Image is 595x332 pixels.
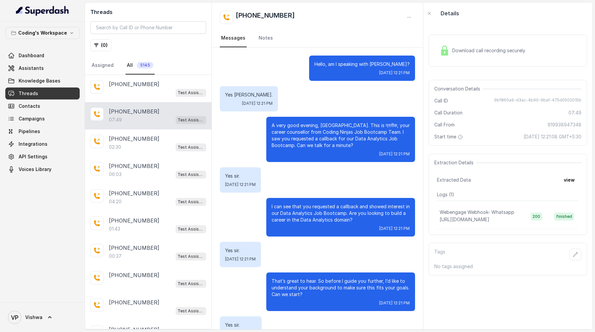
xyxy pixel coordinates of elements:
[178,199,204,205] p: Test Assistant-3
[109,217,159,225] p: [PHONE_NUMBER]
[90,57,206,75] nav: Tabs
[178,171,204,178] p: Test Assistant-3
[178,280,204,287] p: Test Assistant-3
[126,57,155,75] a: All5145
[272,278,410,298] p: That’s great to hear. So before I guide you further, I’d like to understand your background to ma...
[236,11,295,24] h2: [PHONE_NUMBER]
[434,97,448,104] span: Call ID
[220,29,415,47] nav: Tabs
[524,133,581,140] span: [DATE] 12:21:08 GMT+5:30
[440,46,450,56] img: Lock Icon
[19,128,40,135] span: Pipelines
[225,173,256,179] p: Yes sir.
[109,144,121,150] p: 02:30
[225,247,256,254] p: Yes sir.
[5,50,80,62] a: Dashboard
[434,159,476,166] span: Extraction Details
[379,70,410,76] span: [DATE] 12:21 PM
[5,163,80,175] a: Voices Library
[225,182,256,187] span: [DATE] 12:21 PM
[220,29,247,47] a: Messages
[19,65,44,72] span: Assistants
[109,135,159,143] p: [PHONE_NUMBER]
[178,226,204,233] p: Test Assistant-3
[531,213,542,221] span: 200
[554,213,574,221] span: finished
[379,226,410,231] span: [DATE] 12:21 PM
[434,109,463,116] span: Call Duration
[5,151,80,163] a: API Settings
[434,249,445,260] p: Tags
[25,314,42,321] span: Vishwa
[242,101,273,106] span: [DATE] 12:21 PM
[18,29,67,37] p: Coding's Workspace
[568,109,581,116] span: 07:49
[109,107,159,115] p: [PHONE_NUMBER]
[452,47,528,54] span: Download call recording securely
[5,308,80,327] a: Vishwa
[314,61,410,68] p: Hello, am I speaking with [PERSON_NAME]?
[90,8,206,16] h2: Threads
[19,78,60,84] span: Knowledge Bases
[257,29,274,47] a: Notes
[5,113,80,125] a: Campaigns
[19,153,47,160] span: API Settings
[5,62,80,74] a: Assistants
[434,85,483,92] span: Conversation Details
[90,57,115,75] a: Assigned
[90,21,206,34] input: Search by Call ID or Phone Number
[109,226,120,232] p: 01:43
[109,116,122,123] p: 07:49
[19,90,38,97] span: Threads
[178,308,204,314] p: Test Assistant-3
[5,87,80,99] a: Threads
[437,191,579,198] p: Logs ( 1 )
[109,171,122,178] p: 06:03
[109,244,159,252] p: [PHONE_NUMBER]
[178,117,204,123] p: Test Assistant-3
[5,100,80,112] a: Contacts
[19,141,47,147] span: Integrations
[434,121,455,128] span: Call From
[109,80,159,88] p: [PHONE_NUMBER]
[5,27,80,39] button: Coding's Workspace
[19,115,45,122] span: Campaigns
[178,89,204,96] p: Test Assistant-3
[272,122,410,149] p: A very good evening, [GEOGRAPHIC_DATA]. This is प्रतीक, your career counsellor from Coding Ninjas...
[109,189,159,197] p: [PHONE_NUMBER]
[437,177,471,183] span: Extracted Data
[109,271,159,279] p: [PHONE_NUMBER]
[16,5,69,16] img: light.svg
[5,138,80,150] a: Integrations
[548,121,581,128] span: 919938947348
[5,125,80,137] a: Pipelines
[441,9,459,17] p: Details
[225,91,273,98] p: Yes [PERSON_NAME].
[440,217,489,222] span: [URL][DOMAIN_NAME]
[225,322,256,328] p: Yes sir.
[19,166,51,173] span: Voices Library
[178,253,204,260] p: Test Assistant-3
[379,151,410,157] span: [DATE] 12:21 PM
[379,300,410,306] span: [DATE] 12:21 PM
[434,133,464,140] span: Start time
[109,253,122,259] p: 00:37
[272,203,410,223] p: I can see that you requested a callback and showed interest in our Data Analytics Job Bootcamp. A...
[109,298,159,306] p: [PHONE_NUMBER]
[11,314,19,321] text: VP
[5,75,80,87] a: Knowledge Bases
[109,162,159,170] p: [PHONE_NUMBER]
[560,174,579,186] button: view
[90,39,112,51] button: (0)
[434,263,581,270] p: No tags assigned
[137,62,153,69] span: 5145
[178,144,204,151] p: Test Assistant-3
[19,52,44,59] span: Dashboard
[225,256,256,262] span: [DATE] 12:21 PM
[109,198,122,205] p: 04:20
[19,103,40,109] span: Contacts
[494,97,581,104] span: 9bf860a9-d3ac-4b90-9baf-475d0502015b
[440,209,514,216] p: Webengage Webhook- Whatsapp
